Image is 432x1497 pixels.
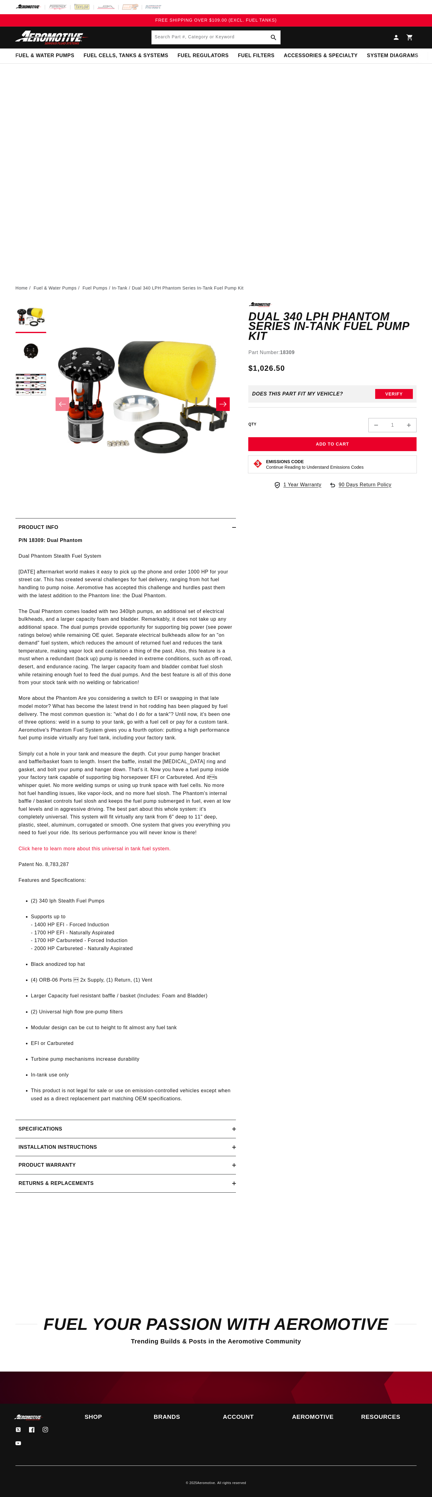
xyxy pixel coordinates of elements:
li: EFI or Carbureted [31,1039,233,1047]
li: (4) ORB-06 Ports  2x Supply, (1) Return, (1) Vent [31,976,233,984]
button: Slide right [216,397,230,411]
li: Larger Capacity fuel resistant baffle / basket (Includes: Foam and Bladder) [31,992,233,1000]
strong: P/N 18309: Dual Phantom [19,538,82,543]
a: Fuel Pumps [82,285,107,291]
span: Fuel Regulators [178,53,229,59]
summary: Product Info [15,518,236,536]
h1: Dual 340 LPH Phantom Series In-Tank Fuel Pump Kit [248,312,417,341]
h2: Product warranty [19,1161,76,1169]
li: Dual 340 LPH Phantom Series In-Tank Fuel Pump Kit [132,285,244,291]
summary: Shop [85,1415,140,1420]
button: Add to Cart [248,437,417,451]
span: Accessories & Specialty [284,53,358,59]
button: search button [267,31,280,44]
li: (2) Universal high flow pre-pump filters [31,1008,233,1016]
input: Search by Part Number, Category or Keyword [152,31,281,44]
img: Aeromotive [13,30,90,45]
li: This product is not legal for sale or use on emission-controlled vehicles except when used as a d... [31,1087,233,1102]
h2: Installation Instructions [19,1143,97,1151]
button: Load image 2 in gallery view [15,336,46,367]
h2: Fuel Your Passion with Aeromotive [15,1317,417,1331]
span: 90 Days Return Policy [339,481,392,495]
img: Aeromotive [13,1415,44,1420]
img: Emissions code [253,459,263,469]
div: Part Number: [248,349,417,357]
a: Fuel & Water Pumps [34,285,77,291]
a: 90 Days Return Policy [329,481,392,495]
span: $1,026.50 [248,363,285,374]
li: (2) 340 lph Stealth Fuel Pumps [31,897,233,905]
span: FREE SHIPPING OVER $109.00 (EXCL. FUEL TANKS) [155,18,277,23]
button: Load image 3 in gallery view [15,370,46,401]
span: Trending Builds & Posts in the Aeromotive Community [131,1338,301,1345]
summary: Accessories & Specialty [279,49,362,63]
p: Continue Reading to Understand Emissions Codes [266,464,363,470]
summary: Fuel & Water Pumps [11,49,79,63]
nav: breadcrumbs [15,285,417,291]
summary: Fuel Regulators [173,49,233,63]
li: Turbine pump mechanisms increase durability [31,1055,233,1063]
strong: 18309 [280,350,295,355]
summary: Resources [361,1415,417,1420]
button: Slide left [56,397,69,411]
small: © 2025 . [186,1481,216,1485]
h2: Specifications [19,1125,62,1133]
summary: Account [223,1415,278,1420]
button: Emissions CodeContinue Reading to Understand Emissions Codes [266,459,363,470]
summary: Specifications [15,1120,236,1138]
button: Load image 1 in gallery view [15,302,46,333]
summary: Returns & replacements [15,1174,236,1192]
li: In-Tank [112,285,132,291]
a: Aeromotive [197,1481,215,1485]
media-gallery: Gallery Viewer [15,302,236,505]
span: Fuel & Water Pumps [15,53,74,59]
li: Supports up to - 1400 HP EFI - Forced Induction - 1700 HP EFI - Naturally Aspirated - 1700 HP Car... [31,913,233,952]
div: Dual Phantom Stealth Fuel System [DATE] aftermarket world makes it easy to pick up the phone and ... [15,536,236,1111]
summary: Fuel Cells, Tanks & Systems [79,49,173,63]
span: 1 Year Warranty [283,481,321,489]
button: Verify [375,389,413,399]
span: Fuel Filters [238,53,275,59]
span: System Diagrams [367,53,418,59]
summary: System Diagrams [362,49,423,63]
strong: Emissions Code [266,459,304,464]
li: Modular design can be cut to height to fit almost any fuel tank [31,1024,233,1032]
summary: Brands [154,1415,209,1420]
summary: Product warranty [15,1156,236,1174]
a: Click here to learn more about this universal in tank fuel system. [19,846,171,851]
h2: Product Info [19,523,58,531]
label: QTY [248,422,256,427]
summary: Installation Instructions [15,1138,236,1156]
div: Does This part fit My vehicle? [252,391,343,397]
small: All rights reserved [217,1481,246,1485]
h2: Returns & replacements [19,1179,94,1187]
summary: Fuel Filters [233,49,279,63]
a: 1 Year Warranty [274,481,321,489]
summary: Aeromotive [292,1415,347,1420]
a: Home [15,285,28,291]
li: Black anodized top hat [31,960,233,968]
span: Fuel Cells, Tanks & Systems [84,53,168,59]
li: In-tank use only [31,1071,233,1079]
